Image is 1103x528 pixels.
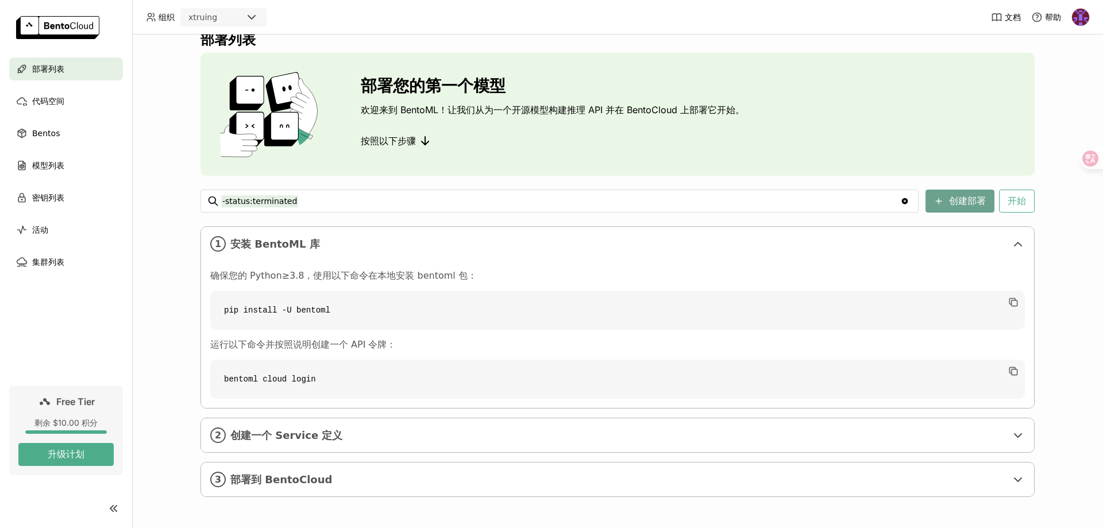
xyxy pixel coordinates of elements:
img: cover onboarding [210,71,333,157]
div: 3部署到 BentoCloud [201,463,1034,496]
img: logo [16,16,99,39]
span: 创建一个 Service 定义 [230,429,1006,442]
input: 搜索 [221,192,900,210]
i: 3 [210,472,226,487]
button: 开始 [999,190,1035,213]
img: Sam Xu [1072,9,1089,26]
div: xtruing [188,11,217,23]
a: Free Tier剩余 $10.00 积分升级计划 [9,386,123,475]
span: 部署到 BentoCloud [230,473,1006,486]
a: 活动 [9,218,123,241]
span: Bentos [32,126,60,140]
div: 2创建一个 Service 定义 [201,418,1034,452]
span: 模型列表 [32,159,64,172]
div: 1安装 BentoML 库 [201,227,1034,261]
span: 组织 [159,12,175,22]
span: 集群列表 [32,255,64,269]
code: pip install -U bentoml [210,291,1025,330]
p: 确保您的 Python≥3.8，使用以下命令在本地安装 bentoml 包： [210,270,1025,282]
button: 升级计划 [18,443,114,466]
p: 运行以下命令并按照说明创建一个 API 令牌： [210,339,1025,350]
p: 欢迎来到 BentoML！让我们从为一个开源模型构建推理 API 并在 BentoCloud 上部署它开始。 [361,104,745,115]
i: 1 [210,236,226,252]
i: 2 [210,427,226,443]
code: bentoml cloud login [210,360,1025,399]
span: 代码空间 [32,94,64,108]
span: 按照以下步骤 [361,135,416,147]
button: 创建部署 [925,190,994,213]
a: 密钥列表 [9,186,123,209]
span: 安装 BentoML 库 [230,238,1006,250]
h3: 部署您的第一个模型 [361,76,745,95]
a: 文档 [991,11,1021,23]
span: 密钥列表 [32,191,64,205]
span: 部署列表 [32,62,64,76]
span: Free Tier [56,396,95,407]
a: Bentos [9,122,123,145]
div: 帮助 [1031,11,1061,23]
a: 集群列表 [9,250,123,273]
div: 部署列表 [200,31,1035,48]
span: 文档 [1005,12,1021,22]
a: 代码空间 [9,90,123,113]
span: 帮助 [1045,12,1061,22]
svg: Clear value [900,196,909,206]
a: 模型列表 [9,154,123,177]
a: 部署列表 [9,57,123,80]
div: 剩余 $10.00 积分 [18,418,114,428]
input: Selected xtruing. [218,12,219,24]
span: 活动 [32,223,48,237]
